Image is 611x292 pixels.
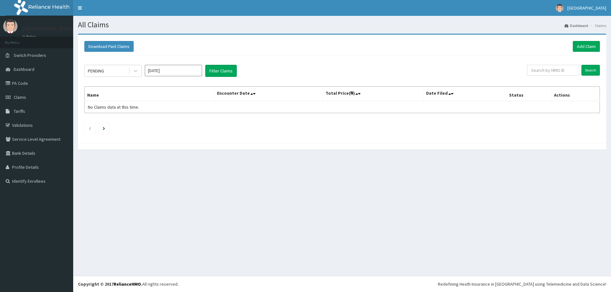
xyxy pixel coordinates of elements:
span: Claims [14,94,26,100]
li: Claims [589,23,606,28]
th: Date Filed [423,87,506,101]
button: Download Paid Claims [84,41,134,52]
button: Filter Claims [205,65,237,77]
div: Redefining Heath Insurance in [GEOGRAPHIC_DATA] using Telemedicine and Data Science! [438,281,606,287]
input: Search by HMO ID [527,65,579,76]
a: Online [22,35,38,39]
span: Tariffs [14,108,25,114]
th: Name [85,87,214,101]
input: Select Month and Year [145,65,202,76]
footer: All rights reserved. [73,276,611,292]
a: Add Claim [573,41,600,52]
input: Search [581,65,600,76]
a: RelianceHMO [114,281,141,287]
th: Encounter Date [214,87,323,101]
th: Status [506,87,551,101]
a: Next page [103,125,105,131]
h1: All Claims [78,21,606,29]
span: [GEOGRAPHIC_DATA] [567,5,606,11]
span: No Claims data at this time. [88,104,139,110]
span: Switch Providers [14,52,46,58]
p: [GEOGRAPHIC_DATA] [22,26,75,31]
img: User Image [556,4,564,12]
div: PENDING [88,68,104,74]
a: Previous page [88,125,91,131]
span: Dashboard [14,66,34,72]
th: Total Price(₦) [323,87,423,101]
a: Dashboard [565,23,588,28]
img: User Image [3,19,18,33]
strong: Copyright © 2017 . [78,281,142,287]
th: Actions [551,87,600,101]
